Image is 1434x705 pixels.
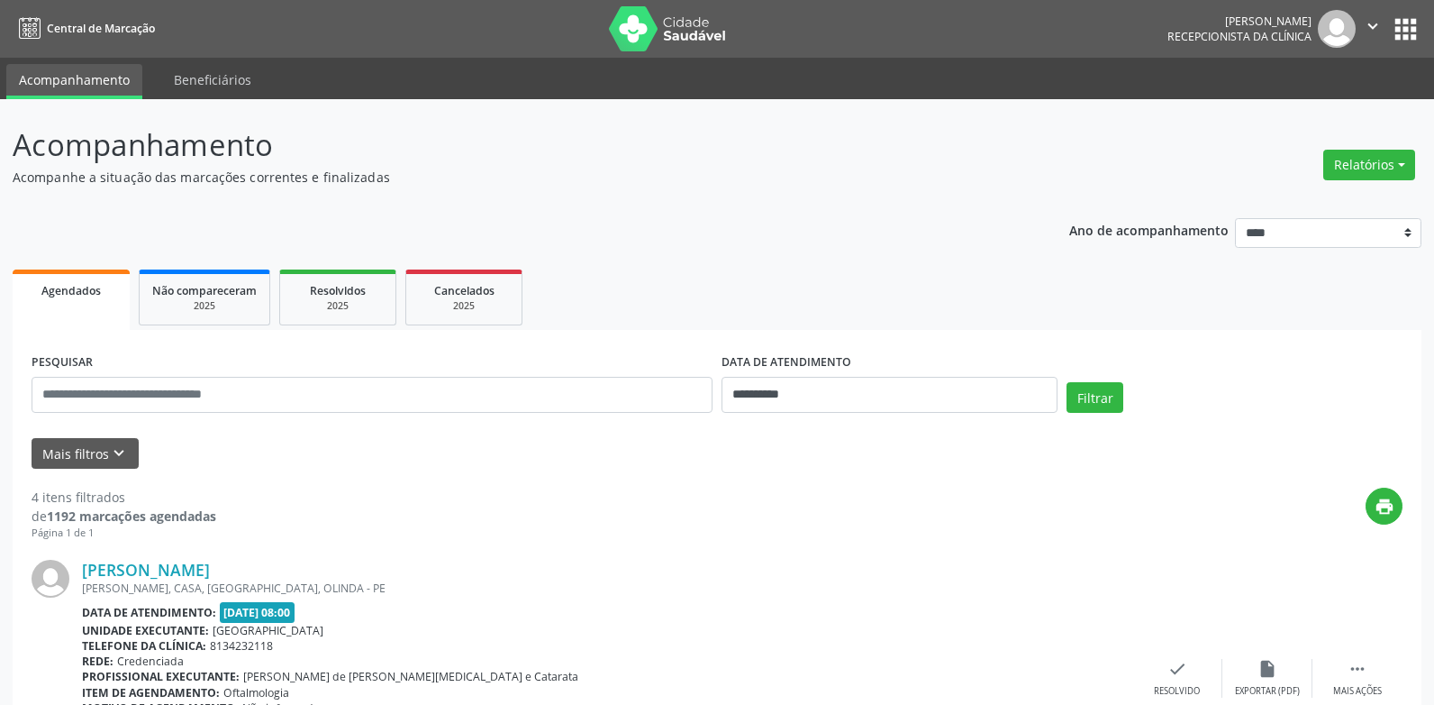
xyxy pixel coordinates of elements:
span: 8134232118 [210,638,273,654]
span: Central de Marcação [47,21,155,36]
p: Acompanhe a situação das marcações correntes e finalizadas [13,168,999,187]
div: Resolvido [1154,685,1200,698]
i: keyboard_arrow_down [109,444,129,463]
b: Unidade executante: [82,623,209,638]
div: de [32,507,216,526]
div: 2025 [293,299,383,313]
img: img [1318,10,1356,48]
i: check [1167,659,1187,679]
div: Exportar (PDF) [1235,685,1300,698]
button: Mais filtroskeyboard_arrow_down [32,438,139,470]
span: Recepcionista da clínica [1167,29,1311,44]
span: [DATE] 08:00 [220,602,295,623]
label: PESQUISAR [32,349,93,377]
div: 2025 [152,299,257,313]
span: Credenciada [117,654,184,669]
b: Data de atendimento: [82,605,216,620]
span: Oftalmologia [223,685,289,700]
button:  [1356,10,1390,48]
button: Filtrar [1066,382,1123,413]
a: Central de Marcação [13,14,155,43]
div: Página 1 de 1 [32,526,216,541]
div: 2025 [419,299,509,313]
i: insert_drive_file [1257,659,1277,679]
button: apps [1390,14,1421,45]
span: Agendados [41,283,101,298]
label: DATA DE ATENDIMENTO [722,349,851,377]
div: [PERSON_NAME] [1167,14,1311,29]
span: [PERSON_NAME] de [PERSON_NAME][MEDICAL_DATA] e Catarata [243,669,578,684]
button: Relatórios [1323,150,1415,180]
div: Mais ações [1333,685,1382,698]
a: Beneficiários [161,64,264,96]
strong: 1192 marcações agendadas [47,508,216,525]
i:  [1348,659,1367,679]
b: Item de agendamento: [82,685,220,700]
a: [PERSON_NAME] [82,560,210,580]
div: 4 itens filtrados [32,488,216,507]
a: Acompanhamento [6,64,142,99]
i: print [1375,497,1394,517]
img: img [32,560,69,598]
p: Ano de acompanhamento [1069,218,1229,241]
div: [PERSON_NAME], CASA, [GEOGRAPHIC_DATA], OLINDA - PE [82,581,1132,596]
i:  [1363,16,1383,36]
b: Rede: [82,654,113,669]
span: [GEOGRAPHIC_DATA] [213,623,323,638]
button: print [1366,488,1402,525]
span: Resolvidos [310,283,366,298]
b: Profissional executante: [82,669,240,684]
span: Não compareceram [152,283,257,298]
b: Telefone da clínica: [82,638,206,654]
p: Acompanhamento [13,123,999,168]
span: Cancelados [434,283,495,298]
